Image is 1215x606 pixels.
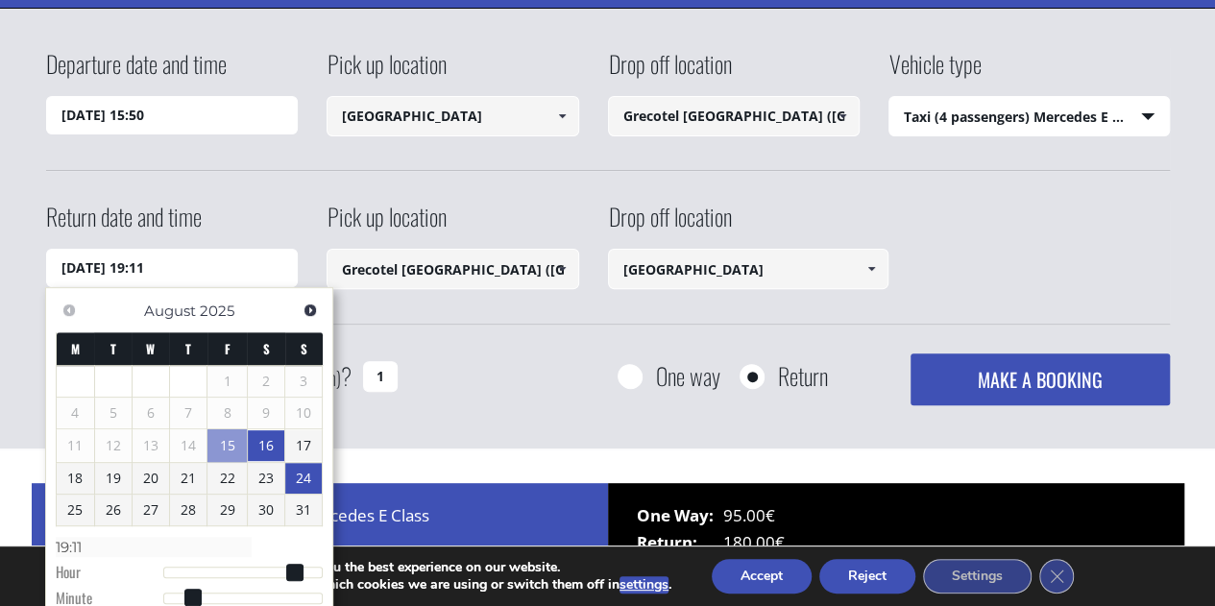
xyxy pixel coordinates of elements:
a: 22 [207,463,247,494]
p: You can find out more about which cookies we are using or switch them off in . [137,576,671,594]
div: Price for 1 x Taxi (4 passengers) Mercedes E Class [32,483,608,570]
a: 19 [95,463,132,494]
label: Pick up location [327,47,447,96]
span: 7 [170,398,207,428]
a: Show All Items [856,249,887,289]
span: Tuesday [110,339,116,358]
a: 26 [95,495,132,525]
label: Pick up location [327,200,447,249]
a: 16 [248,430,284,461]
a: 31 [285,495,322,525]
span: 2025 [200,302,234,320]
span: 5 [95,398,132,428]
div: 95.00€ 180.00€ [608,483,1184,570]
span: Return: [637,529,723,556]
span: 3 [285,366,322,397]
a: 24 [285,463,322,494]
span: Previous [61,303,77,318]
label: Departure date and time [46,47,227,96]
input: Select drop-off location [608,96,861,136]
span: 11 [57,430,93,461]
a: 25 [57,495,93,525]
dt: Hour [56,562,162,587]
a: Previous [56,298,82,324]
span: Sunday [301,339,307,358]
button: Reject [819,559,915,594]
a: Next [297,298,323,324]
label: Vehicle type [888,47,982,96]
span: One Way: [637,502,723,529]
span: 8 [207,398,247,428]
label: Drop off location [608,47,732,96]
span: 14 [170,430,207,461]
span: Thursday [185,339,191,358]
span: Taxi (4 passengers) Mercedes E Class [889,97,1169,137]
a: 18 [57,463,93,494]
label: Return [778,364,828,388]
input: Select pickup location [327,96,579,136]
p: We are using cookies to give you the best experience on our website. [137,559,671,576]
a: 27 [133,495,169,525]
span: 2 [248,366,284,397]
a: Show All Items [827,96,859,136]
a: 15 [207,429,247,462]
label: Return date and time [46,200,202,249]
span: 13 [133,430,169,461]
button: MAKE A BOOKING [911,353,1169,405]
span: August [144,302,196,320]
span: Friday [224,339,230,358]
span: 1 [207,366,247,397]
span: Monday [71,339,80,358]
a: 17 [285,430,322,461]
span: Next [303,303,318,318]
span: 6 [133,398,169,428]
button: Settings [923,559,1032,594]
a: 28 [170,495,207,525]
a: Show All Items [546,249,577,289]
input: Select pickup location [327,249,579,289]
span: 4 [57,398,93,428]
span: 12 [95,430,132,461]
button: Close GDPR Cookie Banner [1039,559,1074,594]
a: 21 [170,463,207,494]
label: One way [656,364,720,388]
button: Accept [712,559,812,594]
a: Show All Items [546,96,577,136]
a: 29 [207,495,247,525]
a: 20 [133,463,169,494]
span: Wednesday [146,339,155,358]
input: Select drop-off location [608,249,889,289]
button: settings [620,576,668,594]
span: 9 [248,398,284,428]
span: Saturday [262,339,269,358]
a: 23 [248,463,284,494]
a: 30 [248,495,284,525]
span: 10 [285,398,322,428]
label: Drop off location [608,200,732,249]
